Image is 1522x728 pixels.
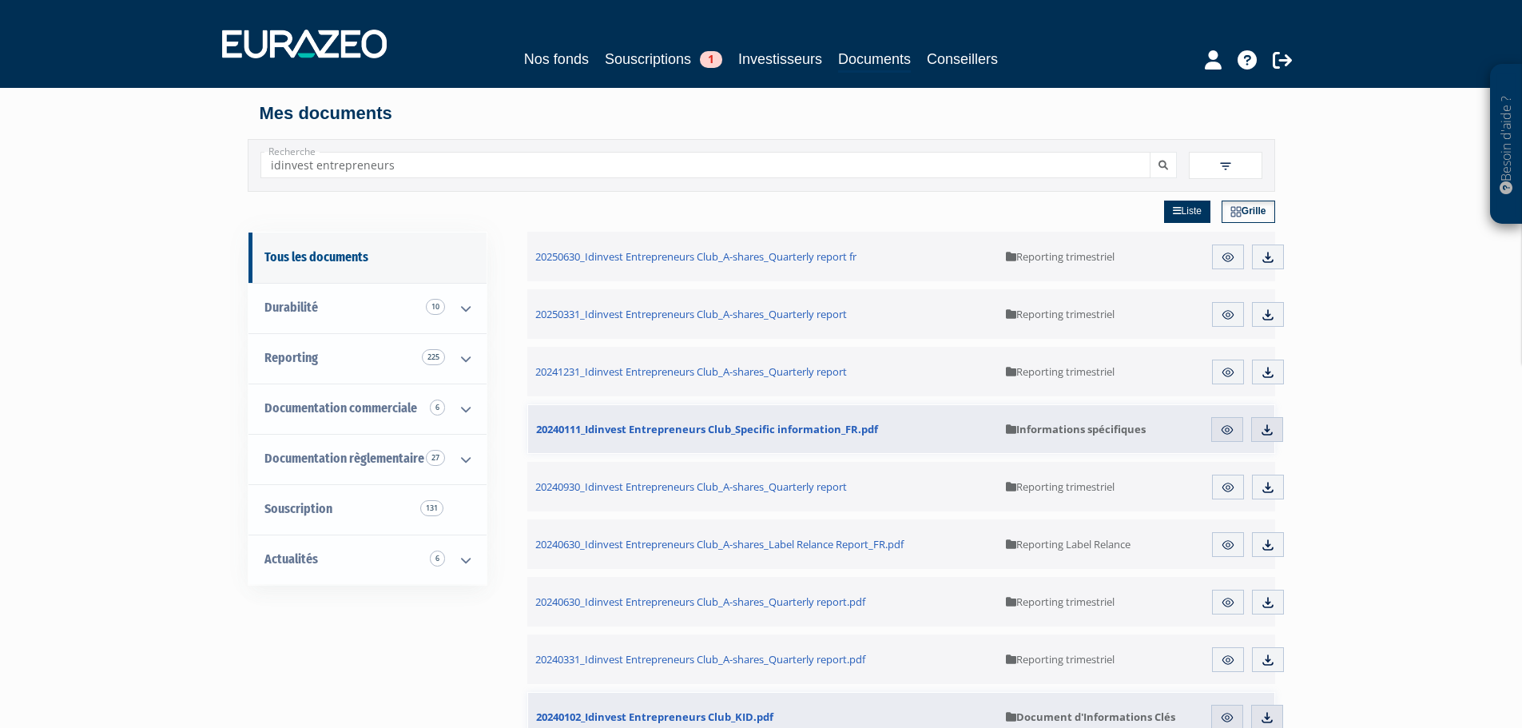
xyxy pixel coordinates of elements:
[527,635,999,684] a: 20240331_Idinvest Entrepreneurs Club_A-shares_Quarterly report.pdf
[535,652,865,666] span: 20240331_Idinvest Entrepreneurs Club_A-shares_Quarterly report.pdf
[838,48,911,73] a: Documents
[738,48,822,70] a: Investisseurs
[535,479,847,494] span: 20240930_Idinvest Entrepreneurs Club_A-shares_Quarterly report
[264,300,318,315] span: Durabilité
[248,333,487,384] a: Reporting 225
[1006,307,1115,321] span: Reporting trimestriel
[248,283,487,333] a: Durabilité 10
[248,233,487,283] a: Tous les documents
[605,48,722,70] a: Souscriptions1
[1230,206,1242,217] img: grid.svg
[1261,250,1275,265] img: download.svg
[527,462,999,511] a: 20240930_Idinvest Entrepreneurs Club_A-shares_Quarterly report
[1261,365,1275,380] img: download.svg
[527,577,999,627] a: 20240630_Idinvest Entrepreneurs Club_A-shares_Quarterly report.pdf
[1220,423,1234,437] img: eye.svg
[527,347,999,396] a: 20241231_Idinvest Entrepreneurs Club_A-shares_Quarterly report
[927,48,998,70] a: Conseillers
[222,30,387,58] img: 1732889491-logotype_eurazeo_blanc_rvb.png
[430,400,445,416] span: 6
[527,519,999,569] a: 20240630_Idinvest Entrepreneurs Club_A-shares_Label Relance Report_FR.pdf
[1261,308,1275,322] img: download.svg
[700,51,722,68] span: 1
[264,400,417,416] span: Documentation commerciale
[1164,201,1210,223] a: Liste
[535,595,865,609] span: 20240630_Idinvest Entrepreneurs Club_A-shares_Quarterly report.pdf
[535,249,856,264] span: 20250630_Idinvest Entrepreneurs Club_A-shares_Quarterly report fr
[1221,365,1235,380] img: eye.svg
[1006,710,1175,724] span: Document d'Informations Clés
[1006,595,1115,609] span: Reporting trimestriel
[1261,653,1275,667] img: download.svg
[527,289,999,339] a: 20250331_Idinvest Entrepreneurs Club_A-shares_Quarterly report
[1497,73,1516,217] p: Besoin d'aide ?
[1006,364,1115,379] span: Reporting trimestriel
[536,422,878,436] span: 20240111_Idinvest Entrepreneurs Club_Specific information_FR.pdf
[264,501,332,516] span: Souscription
[1221,480,1235,495] img: eye.svg
[248,484,487,535] a: Souscription131
[1222,201,1275,223] a: Grille
[527,232,999,281] a: 20250630_Idinvest Entrepreneurs Club_A-shares_Quarterly report fr
[264,350,318,365] span: Reporting
[260,152,1150,178] input: Recherche
[528,405,998,453] a: 20240111_Idinvest Entrepreneurs Club_Specific information_FR.pdf
[1221,538,1235,552] img: eye.svg
[1006,422,1146,436] span: Informations spécifiques
[264,551,318,567] span: Actualités
[1006,249,1115,264] span: Reporting trimestriel
[426,299,445,315] span: 10
[1221,308,1235,322] img: eye.svg
[248,434,487,484] a: Documentation règlementaire 27
[535,537,904,551] span: 20240630_Idinvest Entrepreneurs Club_A-shares_Label Relance Report_FR.pdf
[248,535,487,585] a: Actualités 6
[1218,159,1233,173] img: filter.svg
[430,551,445,567] span: 6
[248,384,487,434] a: Documentation commerciale 6
[536,710,773,724] span: 20240102_Idinvest Entrepreneurs Club_KID.pdf
[1261,595,1275,610] img: download.svg
[420,500,443,516] span: 131
[1220,710,1234,725] img: eye.svg
[426,450,445,466] span: 27
[1221,250,1235,265] img: eye.svg
[1006,479,1115,494] span: Reporting trimestriel
[1260,423,1274,437] img: download.svg
[1261,538,1275,552] img: download.svg
[524,48,589,70] a: Nos fonds
[1221,595,1235,610] img: eye.svg
[1006,652,1115,666] span: Reporting trimestriel
[1261,480,1275,495] img: download.svg
[260,104,1263,123] h4: Mes documents
[1260,710,1274,725] img: download.svg
[535,364,847,379] span: 20241231_Idinvest Entrepreneurs Club_A-shares_Quarterly report
[535,307,847,321] span: 20250331_Idinvest Entrepreneurs Club_A-shares_Quarterly report
[1006,537,1131,551] span: Reporting Label Relance
[264,451,424,466] span: Documentation règlementaire
[1221,653,1235,667] img: eye.svg
[422,349,445,365] span: 225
